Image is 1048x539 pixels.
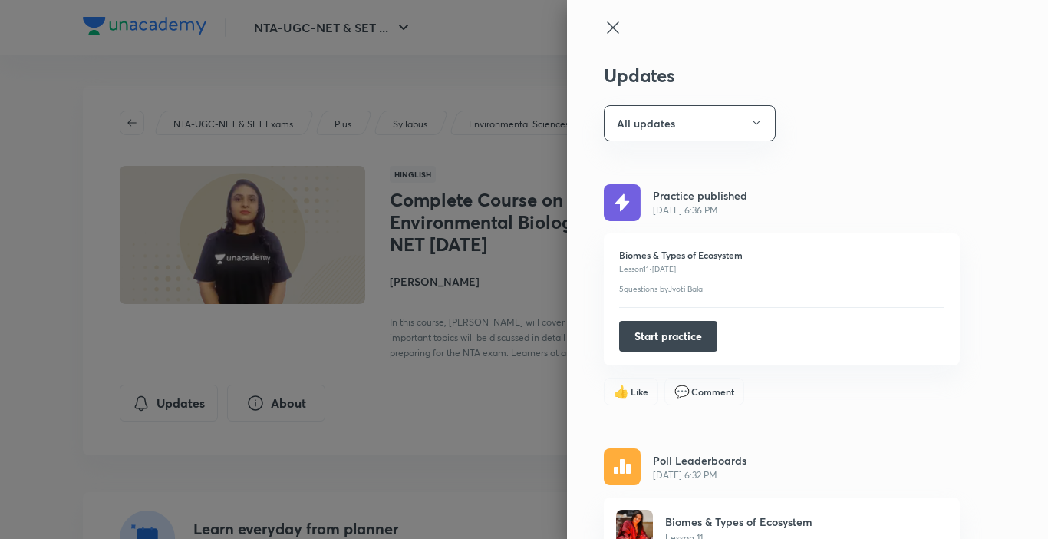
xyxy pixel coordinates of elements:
img: rescheduled [604,184,641,221]
img: rescheduled [604,448,641,485]
h3: Updates [604,64,960,87]
span: comment [674,385,690,398]
button: All updates [604,105,776,141]
p: Biomes & Types of Ecosystem [619,249,944,261]
span: like [614,385,629,398]
p: Practice published [653,187,747,203]
span: Like [631,385,648,398]
span: Comment [691,385,734,398]
div: Lesson 11 • [DATE] [619,264,944,275]
span: [DATE] 6:32 PM [653,468,746,482]
div: 5 questions by Jyoti Bala [619,284,944,295]
span: [DATE] 6:36 PM [653,203,747,217]
button: Start practice [619,321,717,352]
p: Biomes & Types of Ecosystem [665,514,812,530]
p: Poll Leaderboards [653,452,746,468]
